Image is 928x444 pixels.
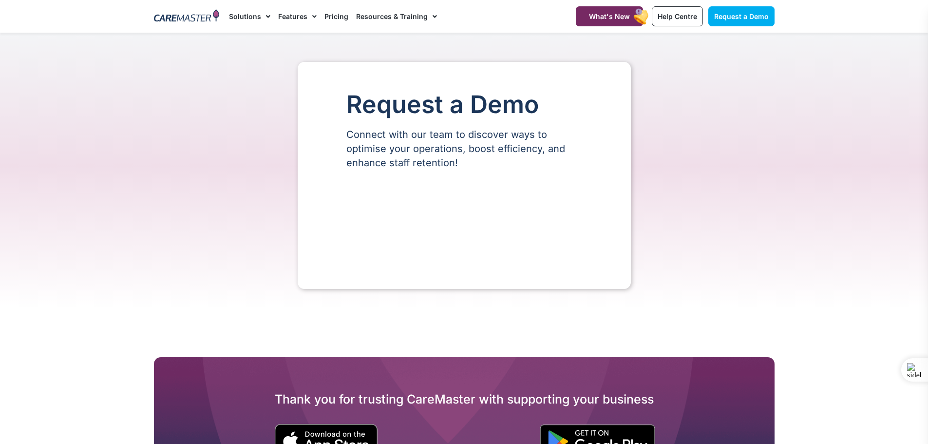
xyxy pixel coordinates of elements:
[576,6,643,26] a: What's New
[658,12,697,20] span: Help Centre
[346,187,582,260] iframe: Form 0
[714,12,769,20] span: Request a Demo
[346,128,582,170] p: Connect with our team to discover ways to optimise your operations, boost efficiency, and enhance...
[346,91,582,118] h1: Request a Demo
[154,9,220,24] img: CareMaster Logo
[708,6,775,26] a: Request a Demo
[154,391,775,407] h2: Thank you for trusting CareMaster with supporting your business
[589,12,630,20] span: What's New
[652,6,703,26] a: Help Centre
